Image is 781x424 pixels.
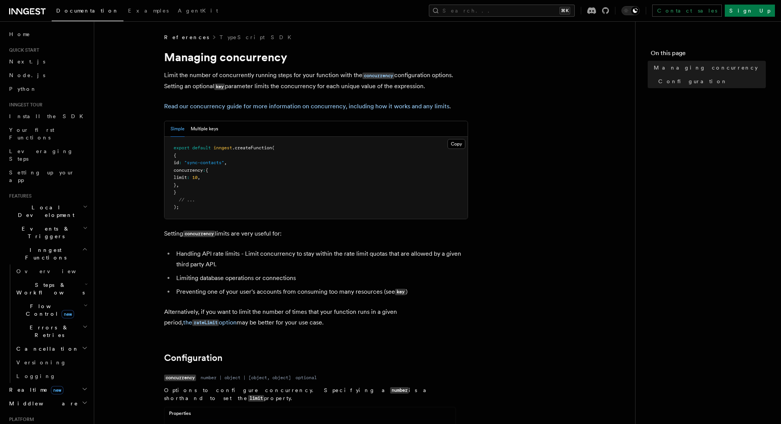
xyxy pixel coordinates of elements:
code: limit [248,395,264,402]
a: AgentKit [173,2,223,21]
p: . [164,101,468,112]
span: Examples [128,8,169,14]
code: key [395,289,406,295]
span: Python [9,86,37,92]
span: } [174,182,176,188]
span: Events & Triggers [6,225,83,240]
span: Realtime [6,386,63,394]
a: Home [6,27,89,41]
button: Copy [447,139,465,149]
span: new [62,310,74,318]
a: Install the SDK [6,109,89,123]
p: Limit the number of concurrently running steps for your function with the configuration options. ... [164,70,468,92]
span: Next.js [9,59,45,65]
span: "sync-contacts" [184,160,224,165]
li: Limiting database operations or connections [174,273,468,283]
span: Quick start [6,47,39,53]
code: concurrency [183,231,215,237]
span: Logging [16,373,56,379]
span: } [174,190,176,195]
button: Toggle dark mode [621,6,640,15]
button: Cancellation [13,342,89,356]
span: AgentKit [178,8,218,14]
span: , [198,175,200,180]
kbd: ⌘K [560,7,570,14]
span: : [203,168,206,173]
button: Simple [171,121,185,137]
h1: Managing concurrency [164,50,468,64]
span: limit [174,175,187,180]
a: Python [6,82,89,96]
a: concurrency [362,71,394,79]
span: , [176,182,179,188]
span: Node.js [9,72,45,78]
li: Preventing one of your user's accounts from consuming too many resources (see ) [174,286,468,297]
span: Install the SDK [9,113,88,119]
dd: number | object | [object, object] [201,375,291,381]
a: therateLimitoption [183,319,237,326]
code: rateLimit [192,320,219,326]
button: Middleware [6,397,89,410]
span: { [206,168,208,173]
span: : [187,175,190,180]
a: Configuration [164,353,223,363]
a: Leveraging Steps [6,144,89,166]
a: Overview [13,264,89,278]
span: Features [6,193,32,199]
span: References [164,33,209,41]
span: ); [174,204,179,210]
span: Inngest tour [6,102,43,108]
span: Inngest Functions [6,246,82,261]
span: Leveraging Steps [9,148,73,162]
span: { [174,153,176,158]
a: Read our concurrency guide for more information on concurrency, including how it works and any li... [164,103,449,110]
a: Configuration [655,74,766,88]
h4: On this page [651,49,766,61]
span: Local Development [6,204,83,219]
a: Contact sales [652,5,722,17]
span: Versioning [16,359,66,365]
span: Errors & Retries [13,324,82,339]
span: Your first Functions [9,127,54,141]
a: Next.js [6,55,89,68]
span: Middleware [6,400,78,407]
a: Logging [13,369,89,383]
span: // ... [179,197,195,203]
p: Alternatively, if you want to limit the number of times that your function runs in a given period... [164,307,468,328]
a: Sign Up [725,5,775,17]
a: Managing concurrency [651,61,766,74]
a: Versioning [13,356,89,369]
span: ( [272,145,275,150]
span: Flow Control [13,302,84,318]
code: key [214,84,225,90]
span: Steps & Workflows [13,281,85,296]
span: concurrency [174,168,203,173]
code: concurrency [362,73,394,79]
p: Options to configure concurrency. Specifying a is a shorthand to set the property. [164,386,456,402]
a: Setting up your app [6,166,89,187]
code: number [390,387,409,394]
span: Configuration [658,78,727,85]
button: Errors & Retries [13,321,89,342]
span: : [179,160,182,165]
span: 10 [192,175,198,180]
button: Inngest Functions [6,243,89,264]
button: Events & Triggers [6,222,89,243]
a: Node.js [6,68,89,82]
button: Local Development [6,201,89,222]
span: Home [9,30,30,38]
li: Handling API rate limits - Limit concurrency to stay within the rate limit quotas that are allowe... [174,248,468,270]
code: concurrency [164,375,196,381]
div: Properties [164,410,455,420]
dd: optional [296,375,317,381]
span: new [51,386,63,394]
span: id [174,160,179,165]
span: default [192,145,211,150]
span: Platform [6,416,34,422]
span: , [224,160,227,165]
span: .createFunction [232,145,272,150]
a: Examples [123,2,173,21]
a: Your first Functions [6,123,89,144]
button: Realtimenew [6,383,89,397]
span: Documentation [56,8,119,14]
